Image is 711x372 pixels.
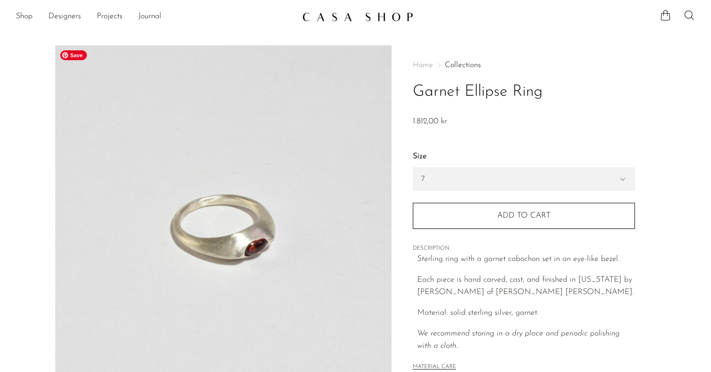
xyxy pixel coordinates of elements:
[97,10,122,23] a: Projects
[413,79,635,105] h1: Garnet Ellipse Ring
[60,50,87,60] span: Save
[16,8,294,25] nav: Desktop navigation
[413,117,447,125] span: 1.812,00 kr
[413,61,433,69] span: Home
[413,364,456,371] button: MATERIAL CARE
[445,61,481,69] a: Collections
[48,10,81,23] a: Designers
[16,8,294,25] ul: NEW HEADER MENU
[413,244,635,253] span: DESCRIPTION
[417,330,620,350] i: We recommend storing in a dry place and periodic polishing with a cloth.
[413,203,635,228] button: Add to cart
[497,212,551,220] span: Add to cart
[138,10,161,23] a: Journal
[413,61,635,69] nav: Breadcrumbs
[417,307,635,320] p: Material: solid sterling silver, garnet.
[417,274,635,299] p: Each piece is hand carved, cast, and finished in [US_STATE] by [PERSON_NAME] of [PERSON_NAME] [PE...
[413,150,635,163] label: Size
[16,10,33,23] a: Shop
[417,253,635,266] p: Sterling ring with a garnet cabochon set in an eye-like bezel.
